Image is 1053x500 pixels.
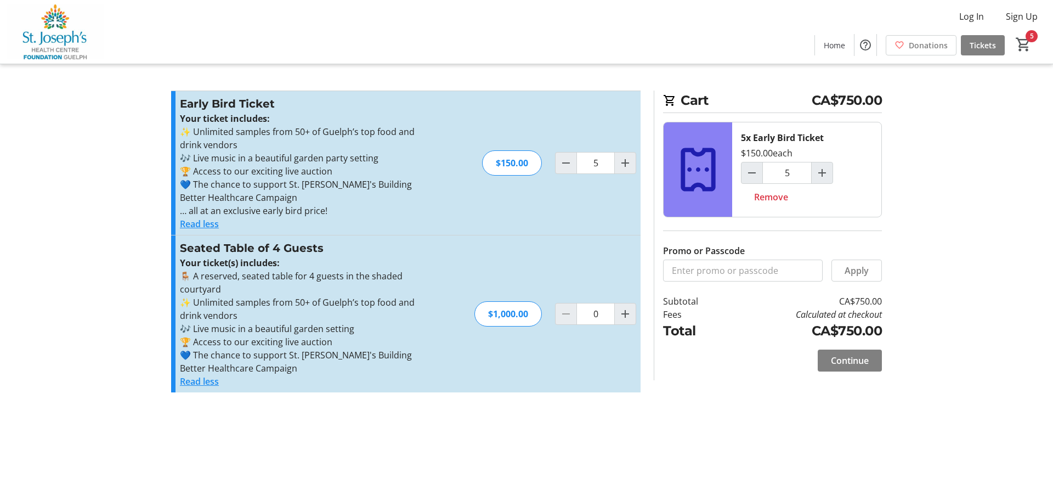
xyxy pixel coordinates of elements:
a: Tickets [961,35,1005,55]
div: 5x Early Bird Ticket [741,131,824,144]
td: CA$750.00 [727,295,882,308]
button: Read less [180,375,219,388]
span: Remove [754,190,788,204]
p: 💙 The chance to support St. [PERSON_NAME]'s Building Better Healthcare Campaign [180,349,420,375]
button: Decrement by one [556,153,576,173]
button: Sign Up [997,8,1046,25]
h2: Cart [663,91,882,113]
strong: Your ticket includes: [180,113,270,125]
input: Early Bird Ticket Quantity [576,152,615,174]
span: CA$750.00 [812,91,882,110]
span: Tickets [970,40,996,51]
td: CA$750.00 [727,321,882,341]
button: Remove [741,186,801,208]
label: Promo or Passcode [663,244,745,257]
p: ✨ Unlimited samples from 50+ of Guelph’s top food and drink vendors [180,125,420,151]
p: … all at an exclusive early bird price! [180,204,420,217]
button: Increment by one [615,153,636,173]
td: Total [663,321,727,341]
div: $1,000.00 [474,301,542,327]
span: Sign Up [1006,10,1038,23]
p: 💙 The chance to support St. [PERSON_NAME]'s Building Better Healthcare Campaign [180,178,420,204]
span: Donations [909,40,948,51]
span: Apply [845,264,869,277]
h3: Early Bird Ticket [180,95,420,112]
span: Continue [831,354,869,367]
button: Log In [950,8,993,25]
button: Decrement by one [741,162,762,183]
td: Calculated at checkout [727,308,882,321]
button: Increment by one [812,162,833,183]
img: St. Joseph's Health Centre Foundation Guelph's Logo [7,4,104,59]
p: 🎶 Live music in a beautiful garden party setting [180,151,420,165]
button: Help [854,34,876,56]
span: Home [824,40,845,51]
div: $150.00 each [741,147,792,160]
p: ✨ Unlimited samples from 50+ of Guelph’s top food and drink vendors [180,296,420,322]
a: Home [815,35,854,55]
button: Continue [818,350,882,372]
a: Donations [886,35,956,55]
p: 🏆 Access to our exciting live auction [180,335,420,349]
input: Enter promo or passcode [663,260,823,282]
button: Read less [180,217,219,231]
input: Seated Table of 4 Guests Quantity [576,303,615,325]
p: 🏆 Access to our exciting live auction [180,165,420,178]
button: Cart [1014,35,1033,54]
p: 🪑 A reserved, seated table for 4 guests in the shaded courtyard [180,269,420,296]
h3: Seated Table of 4 Guests [180,240,420,256]
div: $150.00 [482,150,542,176]
td: Subtotal [663,295,727,308]
button: Apply [831,260,882,282]
p: 🎶 Live music in a beautiful garden setting [180,322,420,335]
button: Increment by one [615,304,636,324]
strong: Your ticket(s) includes: [180,257,280,269]
td: Fees [663,308,727,321]
input: Early Bird Ticket Quantity [762,162,812,184]
span: Log In [959,10,984,23]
